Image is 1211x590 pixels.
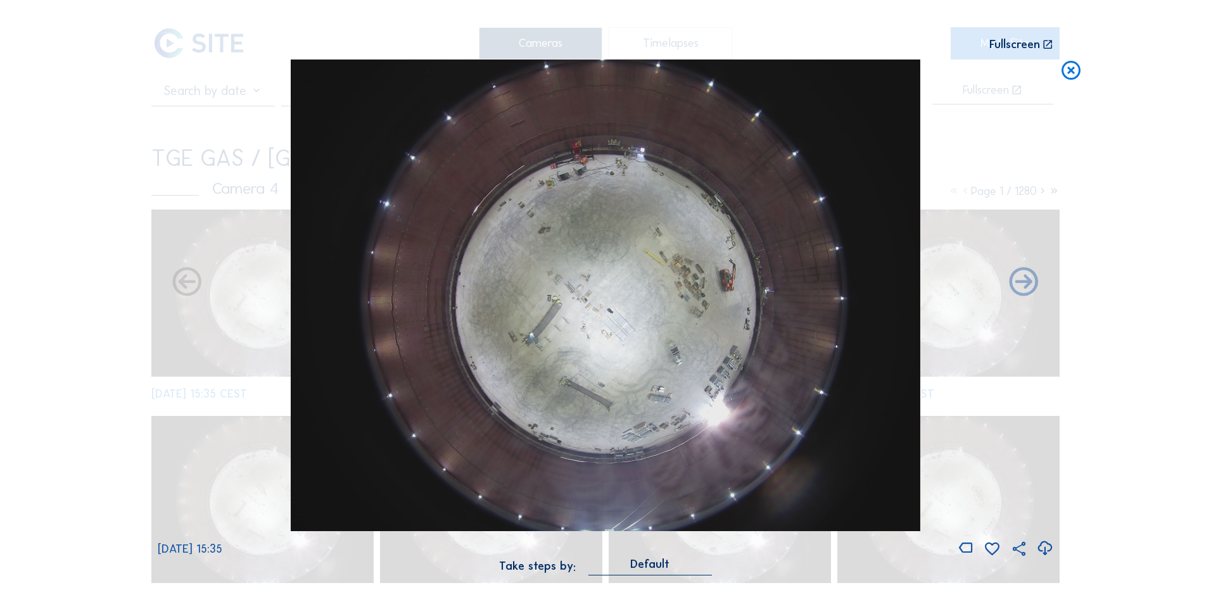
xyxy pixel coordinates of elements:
[158,542,222,556] span: [DATE] 15:35
[1006,266,1041,301] i: Back
[499,560,576,572] div: Take steps by:
[588,558,712,575] div: Default
[630,558,669,570] div: Default
[170,266,205,301] i: Forward
[989,39,1040,51] div: Fullscreen
[291,60,920,532] img: Image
